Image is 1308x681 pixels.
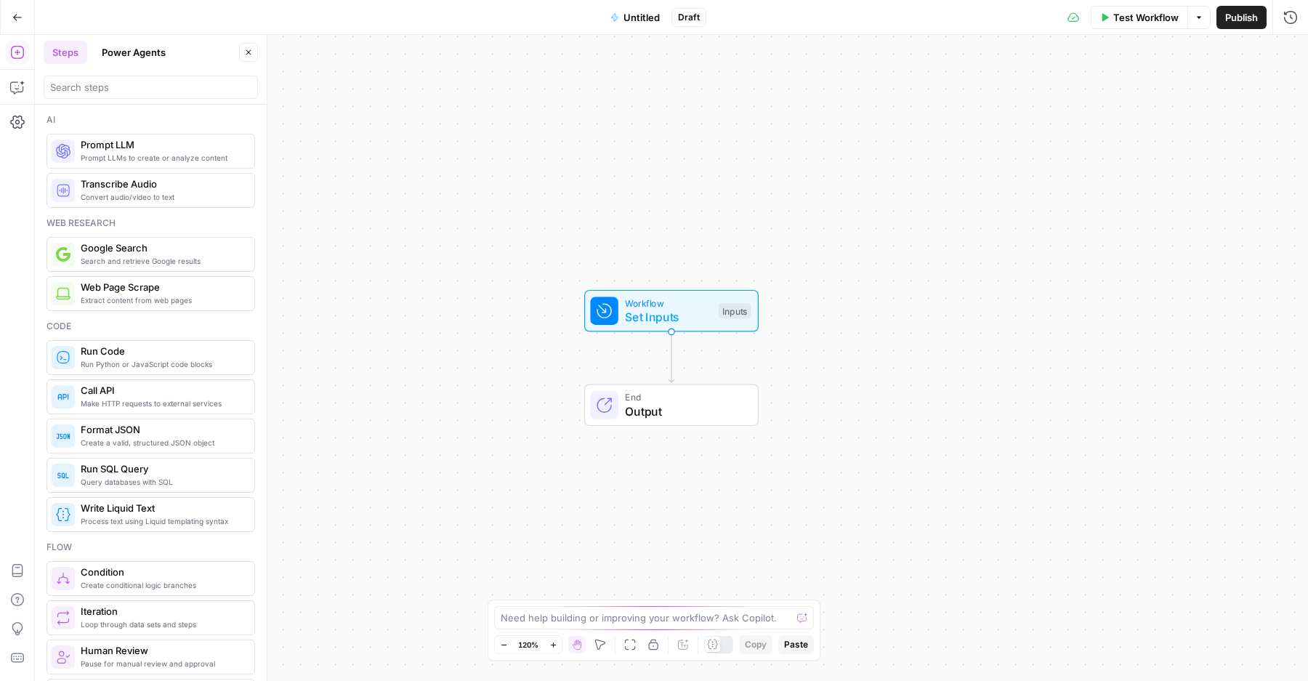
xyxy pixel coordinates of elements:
[745,638,767,651] span: Copy
[81,604,243,618] span: Iteration
[778,635,814,654] button: Paste
[81,618,243,630] span: Loop through data sets and steps
[81,294,243,306] span: Extract content from web pages
[81,422,243,437] span: Format JSON
[625,403,743,420] span: Output
[81,280,243,294] span: Web Page Scrape
[81,437,243,448] span: Create a valid, structured JSON object
[47,320,255,333] div: Code
[44,41,87,64] button: Steps
[625,308,711,326] span: Set Inputs
[81,476,243,488] span: Query databases with SQL
[81,358,243,370] span: Run Python or JavaScript code blocks
[47,217,255,230] div: Web research
[739,635,772,654] button: Copy
[81,241,243,255] span: Google Search
[625,390,743,404] span: End
[1091,6,1187,29] button: Test Workflow
[81,344,243,358] span: Run Code
[625,296,711,310] span: Workflow
[536,290,807,332] div: WorkflowSet InputsInputs
[81,383,243,398] span: Call API
[81,515,243,527] span: Process text using Liquid templating syntax
[719,303,751,319] div: Inputs
[50,80,251,94] input: Search steps
[81,643,243,658] span: Human Review
[93,41,174,64] button: Power Agents
[536,384,807,427] div: EndOutput
[81,152,243,164] span: Prompt LLMs to create or analyze content
[47,541,255,554] div: Flow
[81,398,243,409] span: Make HTTP requests to external services
[1113,10,1179,25] span: Test Workflow
[81,658,243,669] span: Pause for manual review and approval
[81,565,243,579] span: Condition
[678,11,700,24] span: Draft
[81,501,243,515] span: Write Liquid Text
[81,191,243,203] span: Convert audio/video to text
[81,137,243,152] span: Prompt LLM
[47,113,255,126] div: Ai
[518,639,538,650] span: 120%
[81,177,243,191] span: Transcribe Audio
[669,332,674,383] g: Edge from start to end
[81,255,243,267] span: Search and retrieve Google results
[81,579,243,591] span: Create conditional logic branches
[1225,10,1258,25] span: Publish
[784,638,808,651] span: Paste
[623,10,660,25] span: Untitled
[602,6,669,29] button: Untitled
[81,462,243,476] span: Run SQL Query
[1216,6,1267,29] button: Publish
